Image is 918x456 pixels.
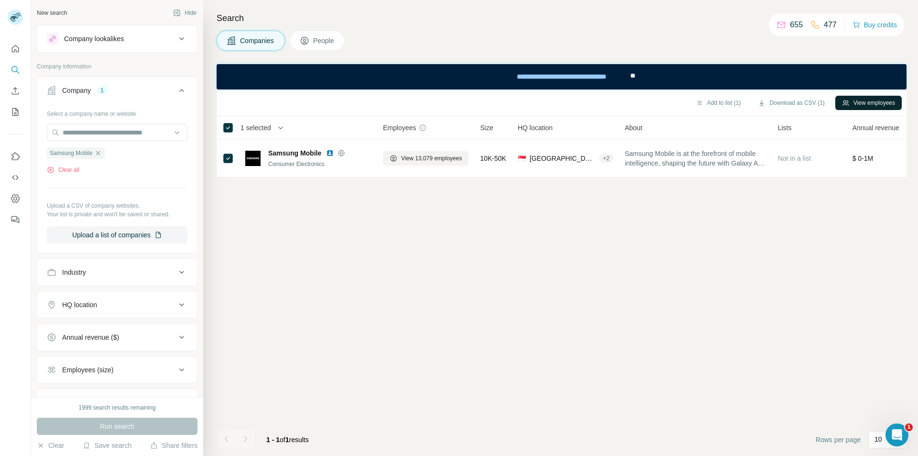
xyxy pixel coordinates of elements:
div: New search [37,9,67,17]
span: People [313,36,335,45]
button: Technologies [37,391,197,414]
iframe: Banner [217,64,907,89]
button: Use Surfe on LinkedIn [8,148,23,165]
div: Company [62,86,91,95]
h4: Search [217,11,907,25]
button: View employees [835,96,902,110]
img: Logo of Samsung Mobile [245,151,261,166]
span: Annual revenue [852,123,899,133]
p: Upload a CSV of company websites. [47,201,187,210]
button: Save search [83,441,131,450]
span: of [280,436,285,444]
span: Not in a list [778,155,811,162]
div: Company lookalikes [64,34,124,44]
button: HQ location [37,293,197,316]
button: Company1 [37,79,197,106]
p: 655 [790,19,803,31]
button: Dashboard [8,190,23,207]
p: Your list is private and won't be saved or shared. [47,210,187,219]
button: Feedback [8,211,23,228]
p: Company information [37,62,197,71]
span: 10K-50K [480,154,506,163]
div: 1999 search results remaining [79,403,156,412]
span: 1 [905,423,913,431]
span: 1 [285,436,289,444]
button: Company lookalikes [37,27,197,50]
div: HQ location [62,300,97,310]
span: 1 selected [240,123,271,133]
span: Samsung Mobile [268,148,321,158]
span: [GEOGRAPHIC_DATA], Central [530,154,595,163]
img: LinkedIn logo [326,149,334,157]
span: About [625,123,643,133]
button: My lists [8,103,23,121]
button: Annual revenue ($) [37,326,197,349]
div: Industry [62,267,86,277]
button: Use Surfe API [8,169,23,186]
button: Share filters [150,441,197,450]
div: Annual revenue ($) [62,333,119,342]
button: Enrich CSV [8,82,23,100]
div: Select a company name or website [47,106,187,118]
button: Clear all [47,166,79,174]
button: Hide [166,6,203,20]
span: Employees [383,123,416,133]
span: 🇸🇬 [518,154,526,163]
p: 10 [874,434,882,444]
div: + 2 [599,154,613,163]
div: Employees (size) [62,365,113,375]
span: HQ location [518,123,553,133]
button: Download as CSV (1) [751,96,831,110]
div: Consumer Electronics [268,160,372,168]
button: Quick start [8,40,23,57]
span: Samsung Mobile [50,149,92,157]
div: 1 [97,86,108,95]
p: 477 [824,19,837,31]
span: Samsung Mobile is at the forefront of mobile intelligence, shaping the future with Galaxy AI. Wit... [625,149,766,168]
button: Buy credits [852,18,897,32]
span: Size [480,123,493,133]
button: Upload a list of companies [47,226,187,244]
span: Lists [778,123,792,133]
span: 1 - 1 [266,436,280,444]
span: $ 0-1M [852,155,874,162]
span: Companies [240,36,275,45]
button: Employees (size) [37,358,197,381]
button: Industry [37,261,197,284]
iframe: Intercom live chat [885,423,908,446]
span: Rows per page [816,435,861,445]
button: Search [8,61,23,78]
button: Clear [37,441,64,450]
span: results [266,436,309,444]
button: Add to list (1) [689,96,748,110]
button: View 13,079 employees [383,151,469,166]
span: View 13,079 employees [401,154,462,163]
